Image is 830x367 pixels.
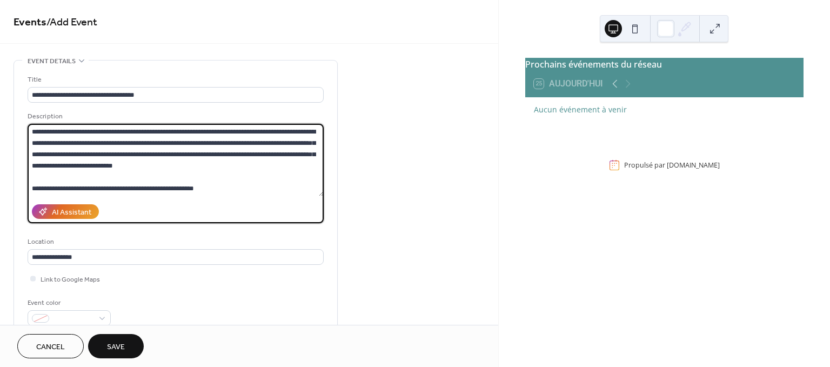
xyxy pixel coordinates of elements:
[32,204,99,219] button: AI Assistant
[28,236,322,248] div: Location
[534,104,795,115] div: Aucun événement à venir
[28,297,109,309] div: Event color
[667,161,720,170] a: [DOMAIN_NAME]
[28,74,322,85] div: Title
[52,207,91,218] div: AI Assistant
[107,342,125,353] span: Save
[525,58,804,71] div: Prochains événements du réseau
[41,274,100,285] span: Link to Google Maps
[46,12,97,33] span: / Add Event
[36,342,65,353] span: Cancel
[88,334,144,358] button: Save
[28,56,76,67] span: Event details
[14,12,46,33] a: Events
[624,161,720,170] div: Propulsé par
[17,334,84,358] button: Cancel
[28,111,322,122] div: Description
